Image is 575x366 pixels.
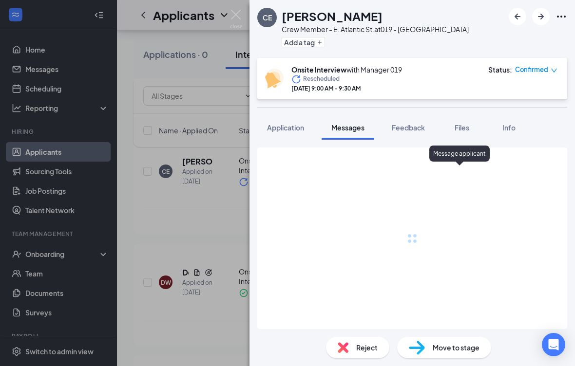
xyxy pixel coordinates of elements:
[556,11,567,22] svg: Ellipses
[542,333,565,356] div: Open Intercom Messenger
[291,65,402,74] div: with Manager 019
[509,8,526,25] button: ArrowLeftNew
[317,39,323,45] svg: Plus
[282,37,325,47] button: PlusAdd a tag
[488,65,512,74] div: Status :
[291,84,402,92] div: [DATE] 9:00 AM - 9:30 AM
[303,74,340,84] span: Rescheduled
[291,74,301,84] svg: Loading
[535,11,547,22] svg: ArrowRight
[291,65,346,74] b: Onsite Interview
[392,123,425,132] span: Feedback
[502,123,516,132] span: Info
[282,8,383,24] h1: [PERSON_NAME]
[331,123,364,132] span: Messages
[282,24,469,34] div: Crew Member - E. Atlantic St. at 019 - [GEOGRAPHIC_DATA]
[551,67,557,74] span: down
[429,146,490,162] div: Message applicant
[356,342,378,353] span: Reject
[433,342,479,353] span: Move to stage
[532,8,550,25] button: ArrowRight
[267,123,304,132] span: Application
[515,65,548,74] span: Confirmed
[455,123,469,132] span: Files
[512,11,523,22] svg: ArrowLeftNew
[263,13,272,22] div: CE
